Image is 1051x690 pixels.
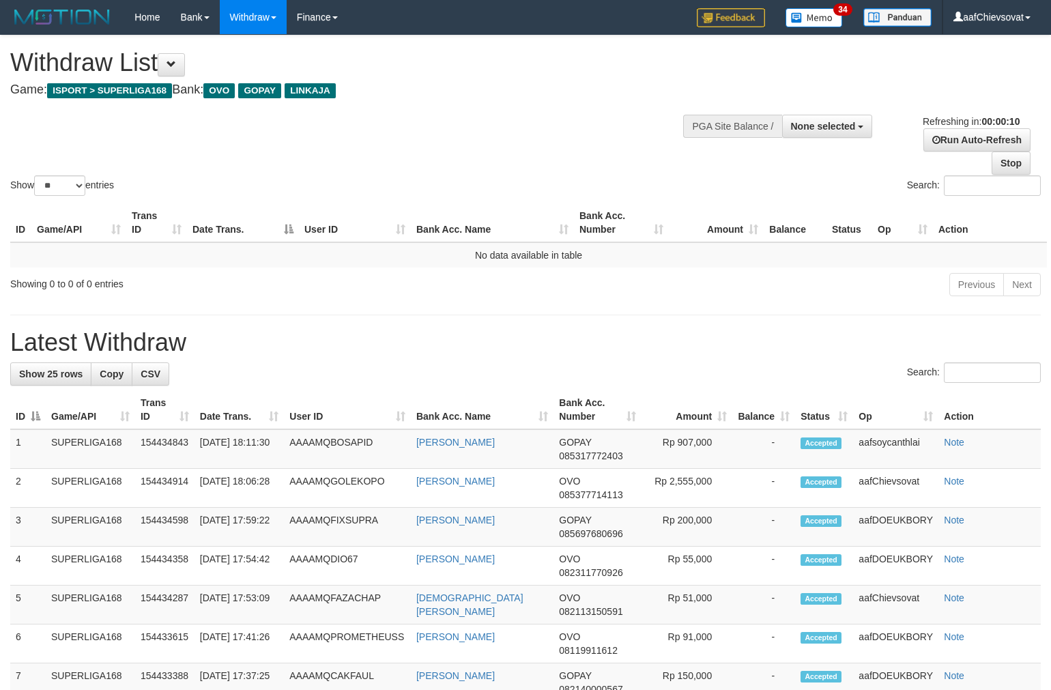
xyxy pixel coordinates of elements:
td: AAAAMQPROMETHEUSS [284,624,411,663]
th: Bank Acc. Name: activate to sort column ascending [411,390,553,429]
th: Op: activate to sort column ascending [872,203,933,242]
a: [PERSON_NAME] [416,631,495,642]
a: Note [944,515,964,526]
td: [DATE] 18:11:30 [195,429,285,469]
th: Trans ID: activate to sort column ascending [126,203,187,242]
span: LINKAJA [285,83,336,98]
td: 154434843 [135,429,195,469]
span: OVO [559,476,580,487]
td: SUPERLIGA168 [46,586,135,624]
span: OVO [559,631,580,642]
span: Copy 085697680696 to clipboard [559,528,622,539]
th: Bank Acc. Name: activate to sort column ascending [411,203,574,242]
img: panduan.png [863,8,932,27]
td: 154434598 [135,508,195,547]
td: SUPERLIGA168 [46,469,135,508]
span: GOPAY [559,670,591,681]
td: aafDOEUKBORY [853,624,938,663]
a: [DEMOGRAPHIC_DATA][PERSON_NAME] [416,592,523,617]
td: [DATE] 17:59:22 [195,508,285,547]
td: 4 [10,547,46,586]
td: 2 [10,469,46,508]
td: AAAAMQBOSAPID [284,429,411,469]
th: Action [938,390,1041,429]
th: Trans ID: activate to sort column ascending [135,390,195,429]
td: AAAAMQDIO67 [284,547,411,586]
label: Search: [907,175,1041,196]
td: - [732,547,795,586]
a: [PERSON_NAME] [416,476,495,487]
span: Accepted [801,671,841,682]
td: 154433615 [135,624,195,663]
td: - [732,624,795,663]
td: 6 [10,624,46,663]
span: Copy 08119911612 to clipboard [559,645,618,656]
td: SUPERLIGA168 [46,547,135,586]
span: Copy [100,369,124,379]
div: PGA Site Balance / [683,115,781,138]
td: [DATE] 17:54:42 [195,547,285,586]
a: CSV [132,362,169,386]
td: - [732,469,795,508]
img: Button%20Memo.svg [786,8,843,27]
span: Copy 082113150591 to clipboard [559,606,622,617]
td: 154434287 [135,586,195,624]
th: Status [826,203,872,242]
img: MOTION_logo.png [10,7,114,27]
a: Next [1003,273,1041,296]
td: Rp 907,000 [642,429,732,469]
select: Showentries [34,175,85,196]
a: Note [944,592,964,603]
th: Game/API: activate to sort column ascending [31,203,126,242]
th: Date Trans.: activate to sort column descending [187,203,299,242]
a: [PERSON_NAME] [416,670,495,681]
a: Note [944,437,964,448]
td: Rp 51,000 [642,586,732,624]
span: Accepted [801,593,841,605]
span: Copy 085377714113 to clipboard [559,489,622,500]
label: Show entries [10,175,114,196]
a: [PERSON_NAME] [416,554,495,564]
span: Accepted [801,632,841,644]
a: [PERSON_NAME] [416,437,495,448]
th: User ID: activate to sort column ascending [299,203,411,242]
td: Rp 91,000 [642,624,732,663]
span: ISPORT > SUPERLIGA168 [47,83,172,98]
td: [DATE] 17:41:26 [195,624,285,663]
td: 154434914 [135,469,195,508]
a: Note [944,554,964,564]
a: Note [944,670,964,681]
td: 154434358 [135,547,195,586]
span: Copy 082311770926 to clipboard [559,567,622,578]
th: ID: activate to sort column descending [10,390,46,429]
td: Rp 55,000 [642,547,732,586]
th: Bank Acc. Number: activate to sort column ascending [574,203,669,242]
th: Date Trans.: activate to sort column ascending [195,390,285,429]
td: AAAAMQFIXSUPRA [284,508,411,547]
td: aafChievsovat [853,469,938,508]
th: Amount: activate to sort column ascending [642,390,732,429]
strong: 00:00:10 [981,116,1020,127]
span: OVO [559,554,580,564]
span: GOPAY [238,83,281,98]
td: 1 [10,429,46,469]
span: GOPAY [559,437,591,448]
th: User ID: activate to sort column ascending [284,390,411,429]
th: Bank Acc. Number: activate to sort column ascending [553,390,642,429]
a: Show 25 rows [10,362,91,386]
td: No data available in table [10,242,1047,268]
input: Search: [944,362,1041,383]
th: Amount: activate to sort column ascending [669,203,764,242]
h1: Withdraw List [10,49,687,76]
td: [DATE] 18:06:28 [195,469,285,508]
span: 34 [833,3,852,16]
span: Accepted [801,476,841,488]
td: aafsoycanthlai [853,429,938,469]
td: aafDOEUKBORY [853,547,938,586]
span: Accepted [801,554,841,566]
td: - [732,508,795,547]
td: Rp 200,000 [642,508,732,547]
td: - [732,586,795,624]
span: Copy 085317772403 to clipboard [559,450,622,461]
a: Note [944,476,964,487]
